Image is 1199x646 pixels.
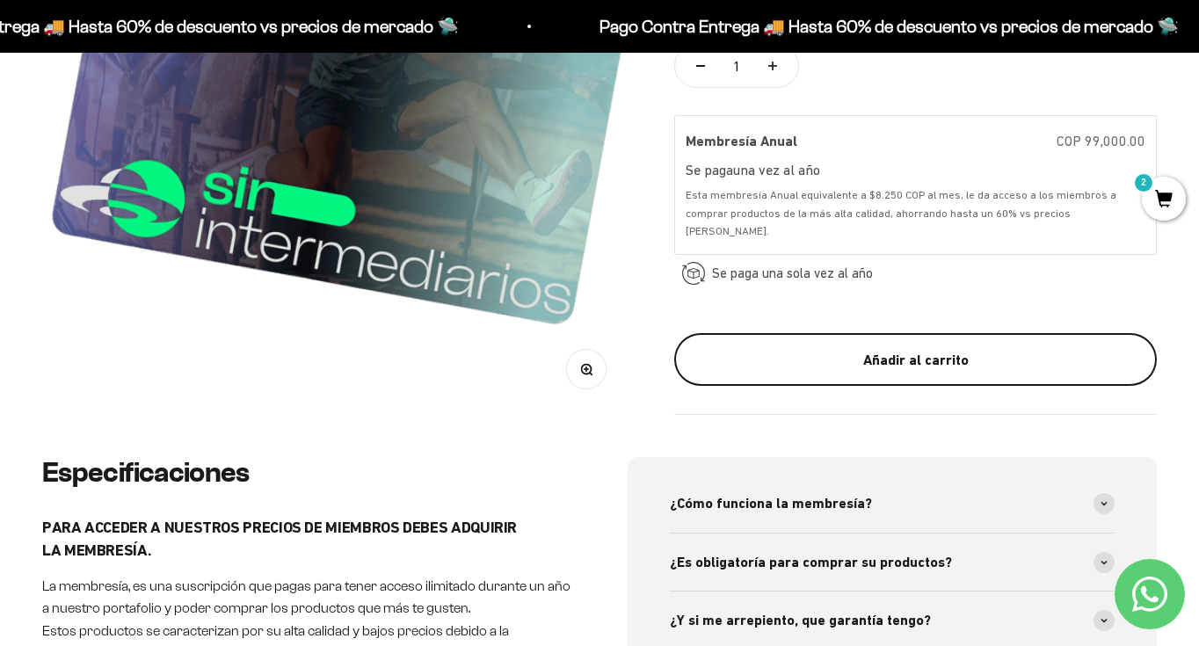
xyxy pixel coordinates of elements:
div: Comparativa con otros productos similares [21,229,364,259]
div: Detalles sobre ingredientes "limpios" [21,123,364,154]
span: ¿Y si me arrepiento, que garantía tengo? [670,609,931,632]
label: Se paga [686,162,733,178]
button: Enviar [287,303,364,333]
span: ¿Cómo funciona la membresía? [670,492,872,515]
div: País de origen de ingredientes [21,158,364,189]
p: Para decidirte a comprar este suplemento, ¿qué información específica sobre su pureza, origen o c... [21,28,364,108]
button: Reducir cantidad [675,45,726,87]
input: Otra (por favor especifica) [58,265,362,294]
span: Se paga una sola vez al año [712,263,873,284]
span: Enviar [288,303,362,333]
a: 2 [1142,191,1186,210]
div: Esta membresía Anual equivalente a $8.250 COP al mes, le da acceso a los miembros a comprar produ... [686,186,1145,240]
label: Membresía Anual [686,130,797,153]
strong: PARA ACCEDER A NUESTROS PRECIOS DE MIEMBROS DEBES ADQUIRIR LA MEMBRESÍA. [42,518,517,558]
label: una vez al año [733,162,820,178]
span: COP 99,000.00 [1057,133,1145,149]
p: Pago Contra Entrega 🚚 Hasta 60% de descuento vs precios de mercado 🛸 [599,12,1179,40]
button: Añadir al carrito [674,333,1157,386]
button: Aumentar cantidad [747,45,798,87]
h2: Especificaciones [42,457,571,488]
div: Añadir al carrito [709,348,1122,371]
mark: 2 [1133,172,1154,193]
summary: ¿Cómo funciona la membresía? [670,475,1115,533]
div: Certificaciones de calidad [21,193,364,224]
span: ¿Es obligatoría para comprar su productos? [670,551,952,574]
summary: ¿Es obligatoría para comprar su productos? [670,533,1115,592]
